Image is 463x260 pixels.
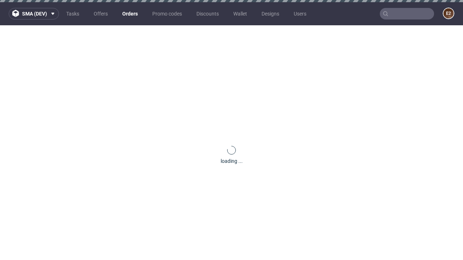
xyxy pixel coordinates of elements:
a: Orders [118,8,142,19]
a: Designs [257,8,284,19]
span: sma (dev) [22,11,47,16]
a: Offers [89,8,112,19]
a: Tasks [62,8,84,19]
button: sma (dev) [9,8,59,19]
div: loading ... [221,157,243,165]
a: Promo codes [148,8,186,19]
a: Discounts [192,8,223,19]
figcaption: e2 [443,8,454,18]
a: Users [289,8,311,19]
a: Wallet [229,8,251,19]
